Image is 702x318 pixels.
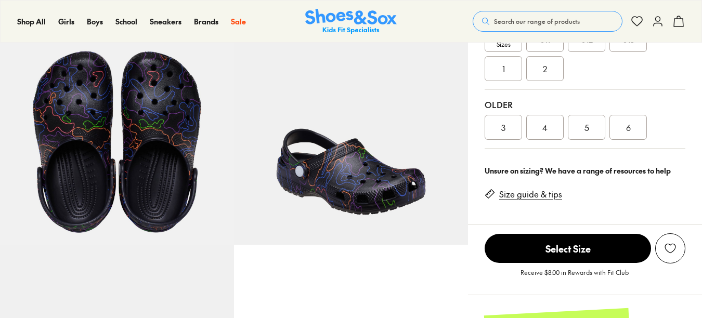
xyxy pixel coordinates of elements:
[655,233,685,263] button: Add to Wishlist
[485,234,651,263] span: Select Size
[502,62,505,75] span: 1
[584,121,589,134] span: 5
[17,16,46,27] a: Shop All
[234,11,468,245] img: 7-553312_1
[115,16,137,27] a: School
[542,121,548,134] span: 4
[494,17,580,26] span: Search our range of products
[305,9,397,34] img: SNS_Logo_Responsive.svg
[87,16,103,27] a: Boys
[485,98,685,111] div: Older
[543,62,547,75] span: 2
[626,121,631,134] span: 6
[485,165,685,176] div: Unsure on sizing? We have a range of resources to help
[150,16,181,27] a: Sneakers
[521,268,629,286] p: Receive $8.00 in Rewards with Fit Club
[58,16,74,27] a: Girls
[501,121,505,134] span: 3
[499,189,562,200] a: Size guide & tips
[305,9,397,34] a: Shoes & Sox
[231,16,246,27] a: Sale
[485,233,651,263] button: Select Size
[194,16,218,27] a: Brands
[473,11,622,32] button: Search our range of products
